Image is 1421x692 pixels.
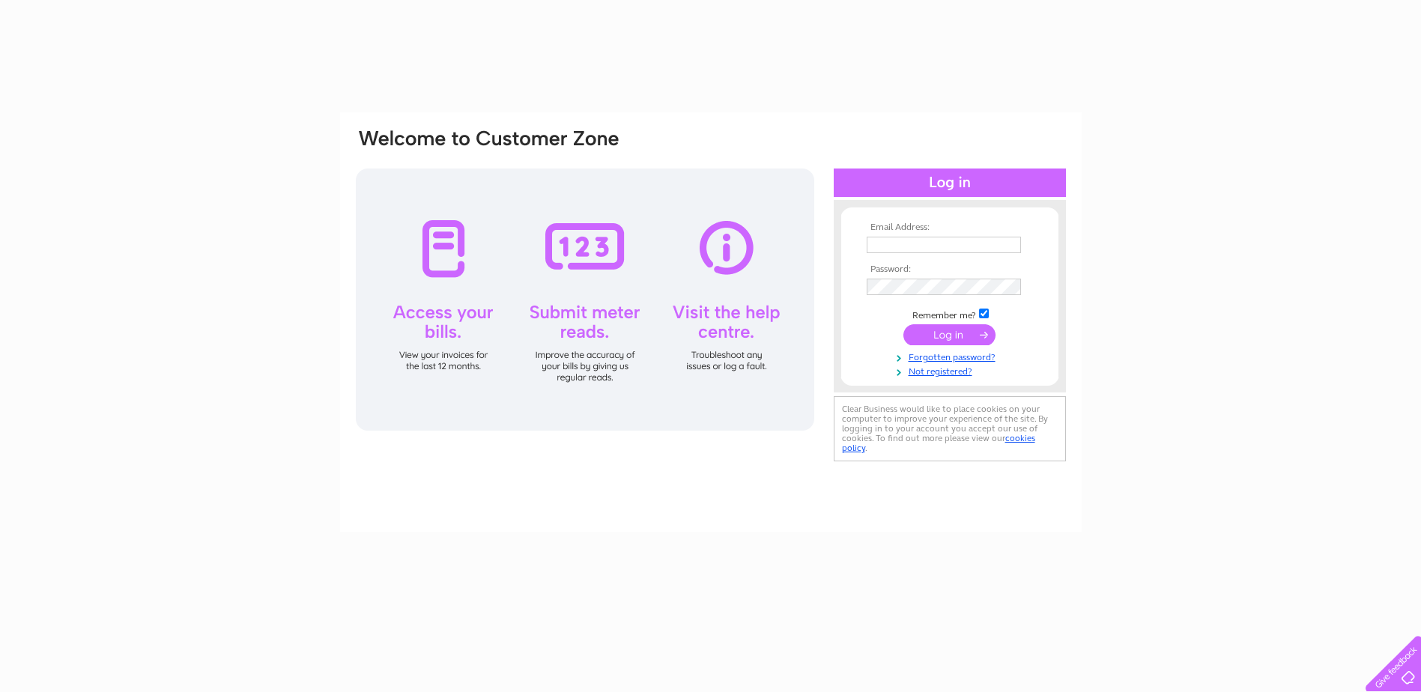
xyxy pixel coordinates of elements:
[867,363,1037,377] a: Not registered?
[834,396,1066,461] div: Clear Business would like to place cookies on your computer to improve your experience of the sit...
[842,433,1035,453] a: cookies policy
[863,222,1037,233] th: Email Address:
[903,324,996,345] input: Submit
[863,306,1037,321] td: Remember me?
[863,264,1037,275] th: Password:
[867,349,1037,363] a: Forgotten password?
